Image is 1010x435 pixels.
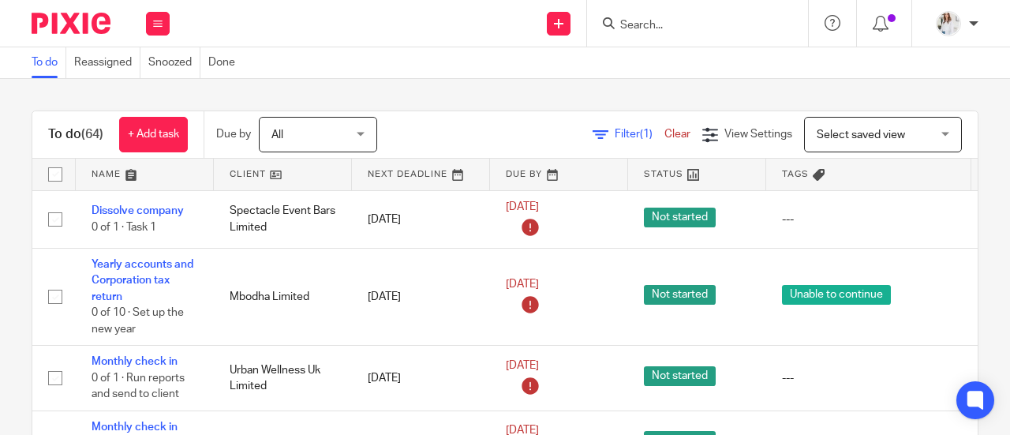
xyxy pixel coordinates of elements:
[92,259,193,302] a: Yearly accounts and Corporation tax return
[782,285,891,305] span: Unable to continue
[506,201,539,212] span: [DATE]
[32,47,66,78] a: To do
[782,370,956,386] div: ---
[81,128,103,141] span: (64)
[782,212,956,227] div: ---
[936,11,961,36] img: Daisy.JPG
[208,47,243,78] a: Done
[506,360,539,371] span: [DATE]
[782,170,809,178] span: Tags
[74,47,140,78] a: Reassigned
[92,222,156,233] span: 0 of 1 · Task 1
[92,205,184,216] a: Dissolve company
[664,129,690,140] a: Clear
[352,346,490,411] td: [DATE]
[506,279,539,290] span: [DATE]
[92,356,178,367] a: Monthly check in
[92,307,184,335] span: 0 of 10 · Set up the new year
[644,285,716,305] span: Not started
[644,208,716,227] span: Not started
[214,190,352,249] td: Spectacle Event Bars Limited
[214,249,352,346] td: Mbodha Limited
[615,129,664,140] span: Filter
[644,366,716,386] span: Not started
[32,13,110,34] img: Pixie
[352,190,490,249] td: [DATE]
[119,117,188,152] a: + Add task
[352,249,490,346] td: [DATE]
[216,126,251,142] p: Due by
[271,129,283,141] span: All
[92,373,185,400] span: 0 of 1 · Run reports and send to client
[148,47,200,78] a: Snoozed
[724,129,792,140] span: View Settings
[214,346,352,411] td: Urban Wellness Uk Limited
[619,19,761,33] input: Search
[817,129,905,141] span: Select saved view
[640,129,653,140] span: (1)
[48,126,103,143] h1: To do
[92,422,178,433] a: Monthly check in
